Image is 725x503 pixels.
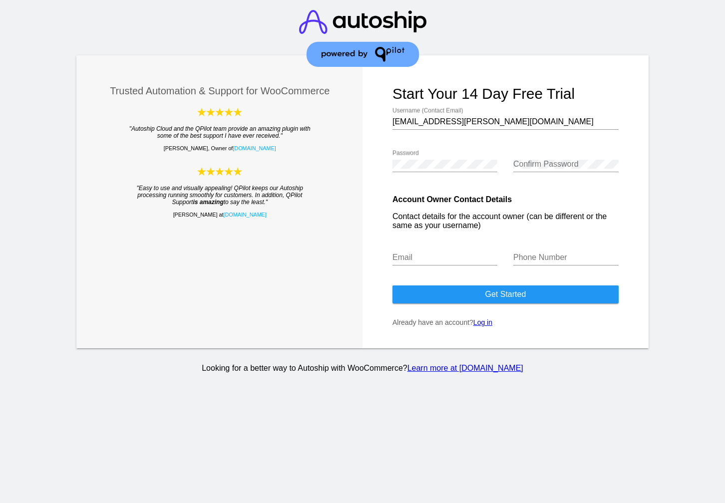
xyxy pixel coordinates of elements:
strong: is amazing [193,199,223,206]
h3: Trusted Automation & Support for WooCommerce [107,85,333,97]
strong: Account Owner Contact Details [392,195,512,204]
input: Email [392,253,497,262]
p: Contact details for the account owner (can be different or the same as your username) [392,212,619,230]
a: Learn more at [DOMAIN_NAME] [407,364,523,372]
img: Autoship Cloud powered by QPilot [197,107,242,117]
h1: Start your 14 day free trial [392,85,619,102]
p: Looking for a better way to Autoship with WooCommerce? [75,364,651,373]
blockquote: "Easy to use and visually appealing! QPilot keeps our Autoship processing running smoothly for cu... [127,185,313,206]
input: Username (Contact Email) [392,117,619,126]
a: [DOMAIN_NAME] [233,145,276,151]
a: [DOMAIN_NAME] [223,212,266,218]
input: Phone Number [513,253,618,262]
span: Get started [485,290,526,298]
a: Log in [473,318,492,326]
p: Already have an account? [392,318,619,326]
img: Autoship Cloud powered by QPilot [197,166,242,177]
p: [PERSON_NAME] at [107,212,333,218]
p: [PERSON_NAME], Owner of [107,145,333,151]
blockquote: "Autoship Cloud and the QPilot team provide an amazing plugin with some of the best support I hav... [127,125,313,139]
button: Get started [392,285,619,303]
